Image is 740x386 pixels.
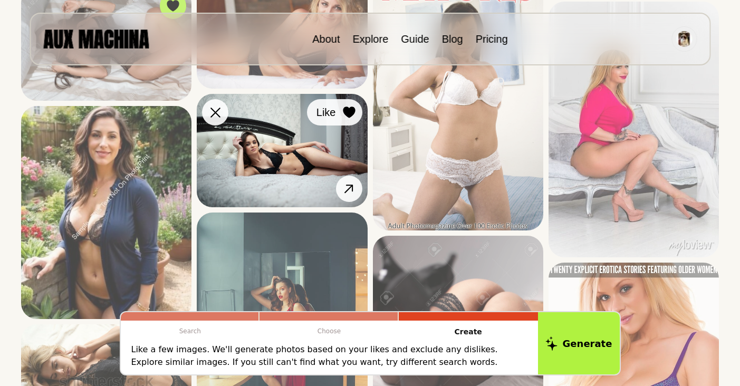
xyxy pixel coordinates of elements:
[316,104,336,120] span: Like
[21,106,191,319] img: Search result
[442,33,463,45] a: Blog
[352,33,388,45] a: Explore
[312,33,340,45] a: About
[401,33,429,45] a: Guide
[476,33,508,45] a: Pricing
[121,321,260,342] p: Search
[676,31,692,47] img: Avatar
[399,321,538,343] p: Create
[131,343,527,369] p: Like a few images. We'll generate photos based on your likes and exclude any dislikes. Explore si...
[538,312,620,374] button: Generate
[260,321,399,342] p: Choose
[307,99,362,126] button: Like
[549,2,719,257] img: Search result
[43,30,149,48] img: AUX MACHINA
[197,94,367,207] img: Search result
